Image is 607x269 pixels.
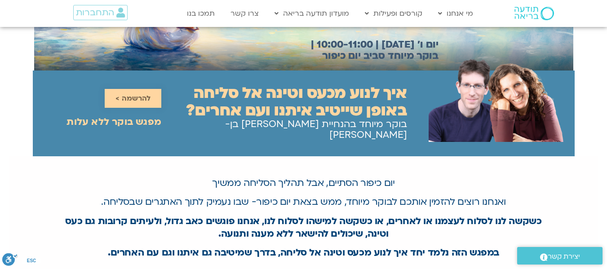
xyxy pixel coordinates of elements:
a: מועדון תודעה בריאה [270,5,354,22]
span: להרשמה > [115,94,151,102]
p: יום כיפור הסתיים, אבל תהליך הסליחה ממשיך [62,177,546,190]
a: מי אנחנו [434,5,478,22]
span: יצירת קשר [548,251,580,263]
a: להרשמה > [105,89,161,108]
h2: מפגש בוקר ללא עלות [66,117,161,128]
a: תמכו בנו [182,5,219,22]
img: תודעה בריאה [514,7,554,20]
h2: בוקר מיוחד בהנחיית [PERSON_NAME] בן-[PERSON_NAME] [161,119,407,141]
h2: יום ו׳ [DATE] | 10:00-11:00 | בוקר מיוחד סביב יום כיפור [297,39,439,62]
b: במפגש הזה נלמד יחד איך לנוע מכעס וטינה אל סליחה, בדרך שמיטיבה גם איתנו וגם עם האחרים. [108,246,499,259]
a: יצירת קשר [517,247,603,265]
h2: איך לנוע מכעס וטינה אל סליחה באופן שייטיב איתנו ועם אחרים? [161,84,407,119]
span: התחברות [76,8,114,18]
p: ואנחנו רוצים להזמין אותכם לבוקר מיוחד, ממש בצאת יום כיפור- שבו נעמיק לתוך האתגרים שבסליחה. [62,196,546,208]
a: קורסים ופעילות [360,5,427,22]
strong: כשקשה לנו לסלוח לעצמנו או לאחרים, או כשקשה למישהו לסלוח לנו, אנחנו פוגשים כאב גדול, ולעיתים קרובו... [65,215,541,240]
a: התחברות [73,5,128,20]
a: צרו קשר [226,5,263,22]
